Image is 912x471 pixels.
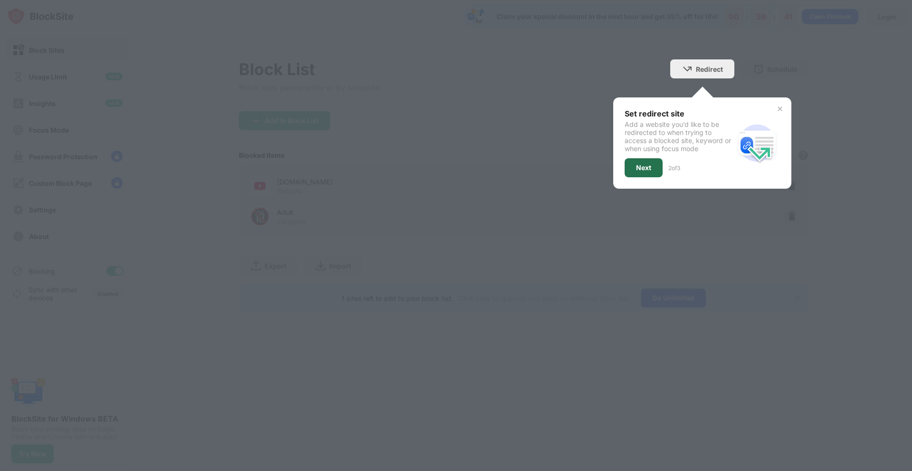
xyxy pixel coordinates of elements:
img: x-button.svg [776,105,784,113]
img: redirect.svg [734,120,780,166]
div: Set redirect site [625,109,734,118]
div: Redirect [696,65,723,73]
div: Add a website you’d like to be redirected to when trying to access a blocked site, keyword or whe... [625,120,734,153]
div: Next [636,164,651,172]
div: 2 of 3 [668,164,680,172]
